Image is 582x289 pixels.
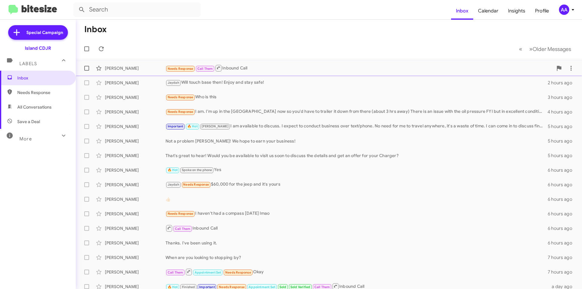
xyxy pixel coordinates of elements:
[225,271,251,274] span: Needs Response
[166,254,548,260] div: When are you looking to stopping by?
[166,210,548,217] div: I haven't had a compass [DATE] lmao
[197,67,213,71] span: Call Them
[168,67,193,71] span: Needs Response
[195,271,221,274] span: Appointment Set
[168,183,179,187] span: Jaydah
[548,182,577,188] div: 6 hours ago
[515,43,526,55] button: Previous
[105,123,166,129] div: [PERSON_NAME]
[548,196,577,202] div: 6 hours ago
[166,79,548,86] div: Will touch base then! Enjoy and stay safe!
[516,43,575,55] nav: Page navigation example
[290,285,310,289] span: Sold Verified
[166,64,553,72] div: Inbound Call
[166,196,548,202] div: 👍🏻
[17,104,52,110] span: All Conversations
[25,45,51,51] div: Island CDJR
[182,285,195,289] span: Finished
[8,25,68,40] a: Special Campaign
[187,124,198,128] span: 🔥 Hot
[168,168,178,172] span: 🔥 Hot
[199,285,215,289] span: Important
[17,75,69,81] span: Inbox
[105,211,166,217] div: [PERSON_NAME]
[548,254,577,260] div: 7 hours ago
[19,61,37,66] span: Labels
[314,285,330,289] span: Call Them
[105,196,166,202] div: [PERSON_NAME]
[249,285,275,289] span: Appointment Set
[183,183,209,187] span: Needs Response
[503,2,530,20] a: Insights
[168,285,178,289] span: 🔥 Hot
[166,268,548,276] div: Okay
[19,136,32,142] span: More
[526,43,575,55] button: Next
[105,254,166,260] div: [PERSON_NAME]
[105,182,166,188] div: [PERSON_NAME]
[548,80,577,86] div: 2 hours ago
[168,124,183,128] span: Important
[548,240,577,246] div: 6 hours ago
[168,212,193,216] span: Needs Response
[166,240,548,246] div: Thanks. I've been using it.
[554,5,575,15] button: AA
[105,80,166,86] div: [PERSON_NAME]
[17,89,69,96] span: Needs Response
[168,81,179,85] span: Jaydah
[168,95,193,99] span: Needs Response
[105,167,166,173] div: [PERSON_NAME]
[202,124,229,128] span: [PERSON_NAME]
[533,46,571,52] span: Older Messages
[166,108,547,115] div: I am. I'm up in the [GEOGRAPHIC_DATA] now so you'd have to trailer it down from there (about 3 hr...
[166,94,548,101] div: Who is this
[559,5,569,15] div: AA
[182,168,212,172] span: Spoke on the phone
[168,271,183,274] span: Call Them
[548,138,577,144] div: 5 hours ago
[105,109,166,115] div: [PERSON_NAME]
[548,153,577,159] div: 5 hours ago
[105,269,166,275] div: [PERSON_NAME]
[26,29,63,35] span: Special Campaign
[548,94,577,100] div: 3 hours ago
[166,138,548,144] div: Not a problem [PERSON_NAME]! We hope to earn your business!
[168,110,193,114] span: Needs Response
[530,2,554,20] a: Profile
[105,94,166,100] div: [PERSON_NAME]
[166,181,548,188] div: $60,000 for the jeep and it's yours
[548,225,577,231] div: 6 hours ago
[547,109,577,115] div: 4 hours ago
[166,224,548,232] div: Inbound Call
[105,65,166,71] div: [PERSON_NAME]
[548,211,577,217] div: 6 hours ago
[105,153,166,159] div: [PERSON_NAME]
[84,25,107,34] h1: Inbox
[166,123,548,130] div: I am available to discuss. I expect to conduct business over text/phone. No need for me to travel...
[279,285,286,289] span: Sold
[219,285,245,289] span: Needs Response
[548,167,577,173] div: 6 hours ago
[105,225,166,231] div: [PERSON_NAME]
[105,138,166,144] div: [PERSON_NAME]
[105,240,166,246] div: [PERSON_NAME]
[548,123,577,129] div: 5 hours ago
[519,45,522,53] span: «
[451,2,473,20] a: Inbox
[548,269,577,275] div: 7 hours ago
[473,2,503,20] a: Calendar
[166,153,548,159] div: That's great to hear! Would you be available to visit us soon to discuss the details and get an o...
[73,2,201,17] input: Search
[175,227,191,231] span: Call Them
[529,45,533,53] span: »
[17,119,40,125] span: Save a Deal
[166,166,548,173] div: Yes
